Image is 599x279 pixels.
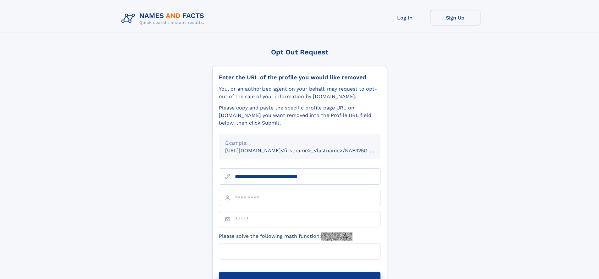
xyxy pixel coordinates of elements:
div: Opt Out Request [212,48,387,56]
img: Logo Names and Facts [119,10,209,27]
a: Log In [380,10,430,25]
label: Please solve the following math function: [219,232,352,241]
div: Enter the URL of the profile you would like removed [219,74,380,81]
div: Please copy and paste the specific profile page URL on [DOMAIN_NAME] you want removed into the Pr... [219,104,380,127]
div: Example: [225,139,374,147]
small: [URL][DOMAIN_NAME]<firstname>_<lastname>/NAF325G-xxxxxxxx [225,148,392,153]
a: Sign Up [430,10,480,25]
div: You, or an authorized agent on your behalf, may request to opt-out of the sale of your informatio... [219,85,380,100]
